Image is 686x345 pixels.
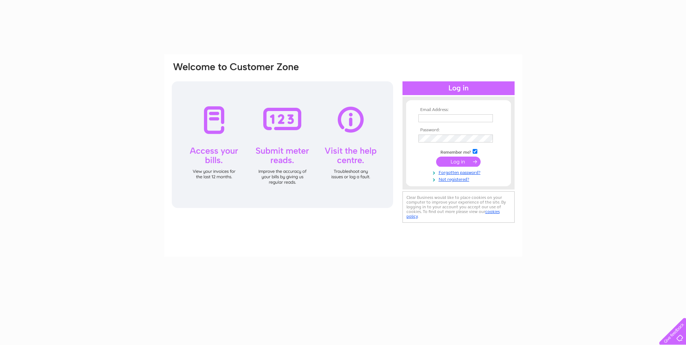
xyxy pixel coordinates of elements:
[406,209,500,219] a: cookies policy
[418,175,500,182] a: Not registered?
[402,191,515,223] div: Clear Business would like to place cookies on your computer to improve your experience of the sit...
[417,107,500,112] th: Email Address:
[436,157,481,167] input: Submit
[417,128,500,133] th: Password:
[417,148,500,155] td: Remember me?
[418,169,500,175] a: Forgotten password?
